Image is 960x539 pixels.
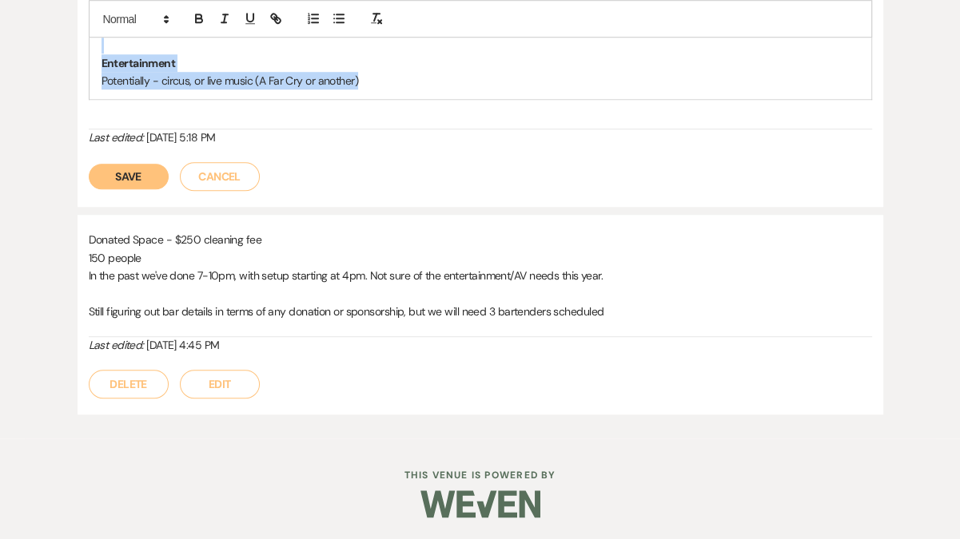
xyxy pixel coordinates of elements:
[102,56,176,70] strong: Entertainment
[180,370,260,398] button: Edit
[180,162,260,191] button: Cancel
[102,72,859,89] p: Potentially - circus, or live music (A Far Cry or another)
[89,231,872,248] p: Donated Space - $250 cleaning fee
[89,338,144,352] i: Last edited:
[89,164,169,189] button: Save
[89,249,872,267] p: 150 people
[89,267,872,284] p: In the past we've done 7-10pm, with setup starting at 4pm. Not sure of the entertainment/AV needs...
[89,129,872,146] div: [DATE] 5:18 PM
[420,476,540,532] img: Weven Logo
[89,337,872,354] div: [DATE] 4:45 PM
[89,303,872,320] p: Still figuring out bar details in terms of any donation or sponsorship, but we will need 3 barten...
[89,130,144,145] i: Last edited:
[89,370,169,398] button: Delete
